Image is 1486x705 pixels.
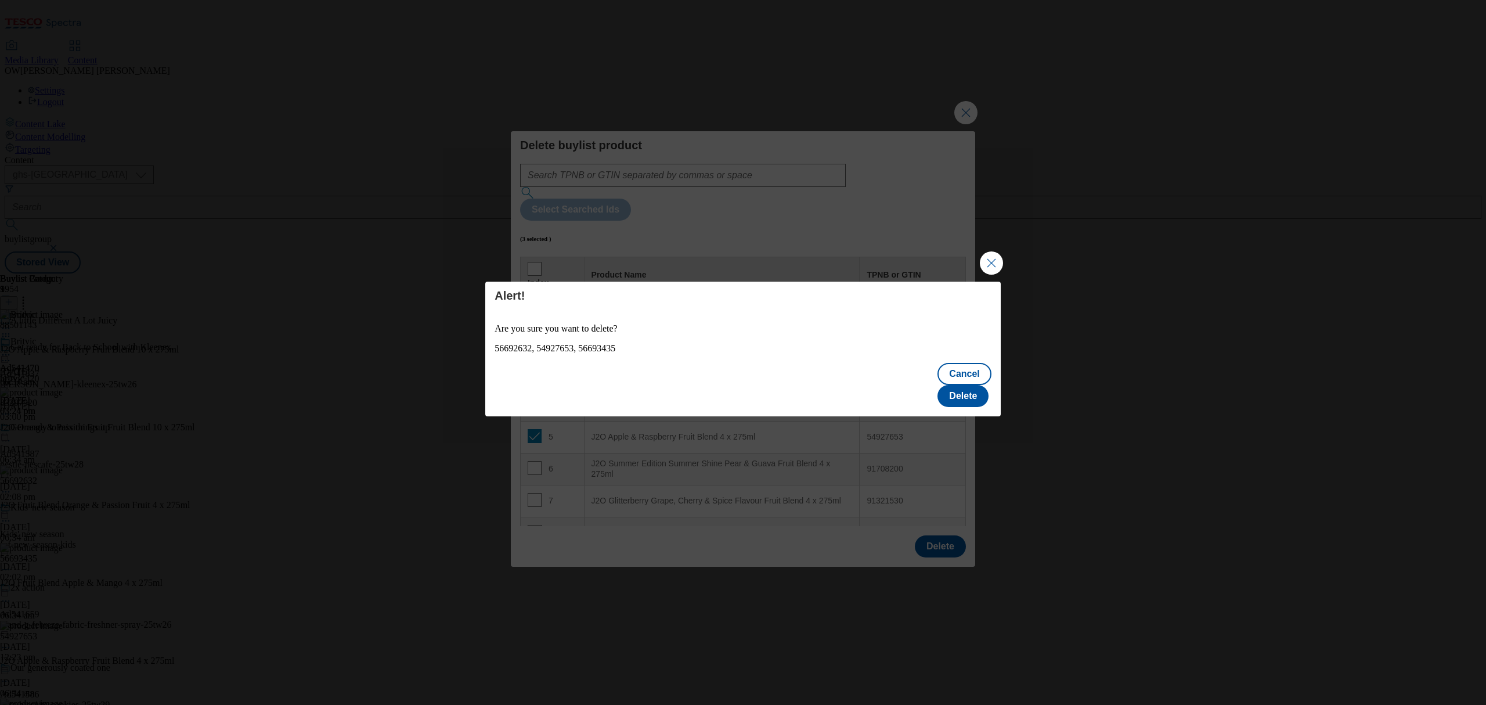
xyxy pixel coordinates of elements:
[980,251,1003,275] button: Close Modal
[937,363,991,385] button: Cancel
[485,282,1001,416] div: Modal
[495,323,991,334] p: Are you sure you want to delete?
[937,385,989,407] button: Delete
[495,289,991,303] h4: Alert!
[495,343,991,354] div: 56692632, 54927653, 56693435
